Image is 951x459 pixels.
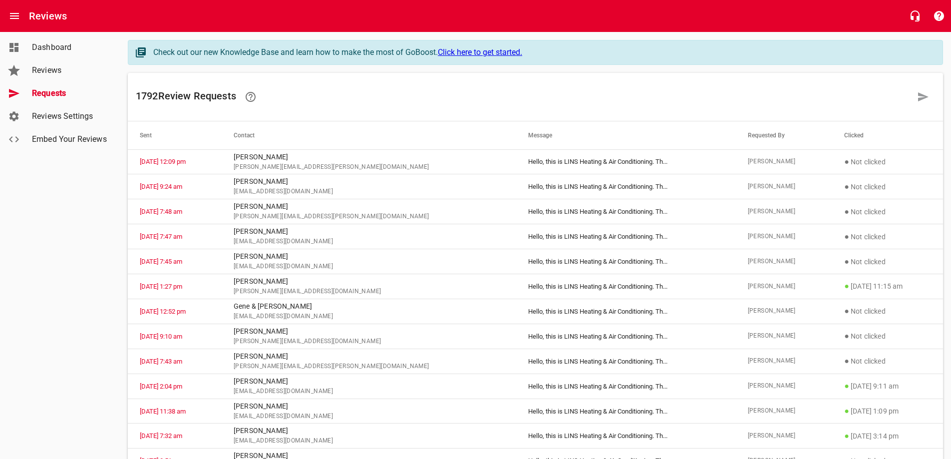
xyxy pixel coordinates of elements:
span: [EMAIL_ADDRESS][DOMAIN_NAME] [234,387,504,397]
span: [PERSON_NAME] [748,282,821,292]
a: [DATE] 7:43 am [140,358,182,365]
a: Click here to get started. [438,47,522,57]
th: Requested By [736,121,833,149]
span: [PERSON_NAME] [748,207,821,217]
p: [DATE] 11:15 am [844,280,931,292]
p: Not clicked [844,330,931,342]
td: Hello, this is LINS Heating & Air Conditioning. Th ... [516,349,735,374]
span: [PERSON_NAME] [748,232,821,242]
p: [DATE] 3:14 pm [844,430,931,442]
td: Hello, this is LINS Heating & Air Conditioning. Th ... [516,174,735,199]
a: [DATE] 12:09 pm [140,158,186,165]
span: Reviews [32,64,108,76]
a: Learn how requesting reviews can improve your online presence [239,85,263,109]
span: ● [844,207,849,216]
span: [PERSON_NAME] [748,431,821,441]
a: [DATE] 9:24 am [140,183,182,190]
a: [DATE] 12:52 pm [140,308,186,315]
span: ● [844,406,849,416]
a: Request a review [911,85,935,109]
span: ● [844,331,849,341]
button: Support Portal [927,4,951,28]
span: [PERSON_NAME] [748,381,821,391]
p: [DATE] 1:09 pm [844,405,931,417]
span: [EMAIL_ADDRESS][DOMAIN_NAME] [234,237,504,247]
p: Not clicked [844,305,931,317]
span: ● [844,281,849,291]
p: Not clicked [844,156,931,168]
span: [EMAIL_ADDRESS][DOMAIN_NAME] [234,262,504,272]
span: Embed Your Reviews [32,133,108,145]
p: [PERSON_NAME] [234,152,504,162]
th: Clicked [832,121,943,149]
span: [PERSON_NAME][EMAIL_ADDRESS][DOMAIN_NAME] [234,337,504,347]
span: ● [844,306,849,316]
a: [DATE] 2:04 pm [140,383,182,390]
p: Not clicked [844,181,931,193]
div: Check out our new Knowledge Base and learn how to make the most of GoBoost. [153,46,933,58]
span: ● [844,356,849,366]
p: Not clicked [844,206,931,218]
span: [PERSON_NAME] [748,356,821,366]
span: [PERSON_NAME] [748,157,821,167]
a: [DATE] 11:38 am [140,408,186,415]
span: Reviews Settings [32,110,108,122]
a: [DATE] 7:32 am [140,432,182,440]
a: [DATE] 7:45 am [140,258,182,265]
p: [PERSON_NAME] [234,401,504,412]
span: Requests [32,87,108,99]
span: ● [844,157,849,166]
span: Dashboard [32,41,108,53]
td: Hello, this is LINS Heating & Air Conditioning. Th ... [516,274,735,299]
a: [DATE] 7:48 am [140,208,182,215]
span: [EMAIL_ADDRESS][DOMAIN_NAME] [234,412,504,422]
span: [PERSON_NAME] [748,182,821,192]
p: [DATE] 9:11 am [844,380,931,392]
p: [PERSON_NAME] [234,226,504,237]
span: ● [844,431,849,441]
p: [PERSON_NAME] [234,326,504,337]
button: Live Chat [903,4,927,28]
td: Hello, this is LINS Heating & Air Conditioning. Th ... [516,399,735,424]
span: ● [844,182,849,191]
td: Hello, this is LINS Heating & Air Conditioning. Th ... [516,199,735,224]
a: [DATE] 7:47 am [140,233,182,240]
td: Hello, this is LINS Heating & Air Conditioning. Th ... [516,149,735,174]
th: Sent [128,121,222,149]
td: Hello, this is LINS Heating & Air Conditioning. Th ... [516,424,735,449]
span: ● [844,381,849,391]
span: [PERSON_NAME] [748,306,821,316]
p: Gene & [PERSON_NAME] [234,301,504,312]
td: Hello, this is LINS Heating & Air Conditioning. Th ... [516,224,735,249]
p: Not clicked [844,256,931,268]
th: Contact [222,121,516,149]
span: [PERSON_NAME][EMAIL_ADDRESS][PERSON_NAME][DOMAIN_NAME] [234,362,504,372]
p: [PERSON_NAME] [234,201,504,212]
span: [PERSON_NAME] [748,257,821,267]
span: ● [844,257,849,266]
h6: 1792 Review Request s [136,85,911,109]
p: [PERSON_NAME] [234,351,504,362]
span: [PERSON_NAME] [748,331,821,341]
span: [PERSON_NAME][EMAIL_ADDRESS][DOMAIN_NAME] [234,287,504,297]
p: [PERSON_NAME] [234,426,504,436]
p: [PERSON_NAME] [234,376,504,387]
span: [EMAIL_ADDRESS][DOMAIN_NAME] [234,436,504,446]
p: Not clicked [844,231,931,243]
td: Hello, this is LINS Heating & Air Conditioning. Th ... [516,374,735,399]
span: [EMAIL_ADDRESS][DOMAIN_NAME] [234,187,504,197]
h6: Reviews [29,8,67,24]
p: [PERSON_NAME] [234,251,504,262]
span: [PERSON_NAME] [748,406,821,416]
td: Hello, this is LINS Heating & Air Conditioning. Th ... [516,249,735,274]
p: [PERSON_NAME] [234,176,504,187]
p: Not clicked [844,355,931,367]
th: Message [516,121,735,149]
span: ● [844,232,849,241]
button: Open drawer [2,4,26,28]
p: [PERSON_NAME] [234,276,504,287]
span: [PERSON_NAME][EMAIL_ADDRESS][PERSON_NAME][DOMAIN_NAME] [234,212,504,222]
span: [EMAIL_ADDRESS][DOMAIN_NAME] [234,312,504,322]
td: Hello, this is LINS Heating & Air Conditioning. Th ... [516,299,735,324]
td: Hello, this is LINS Heating & Air Conditioning. Th ... [516,324,735,349]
